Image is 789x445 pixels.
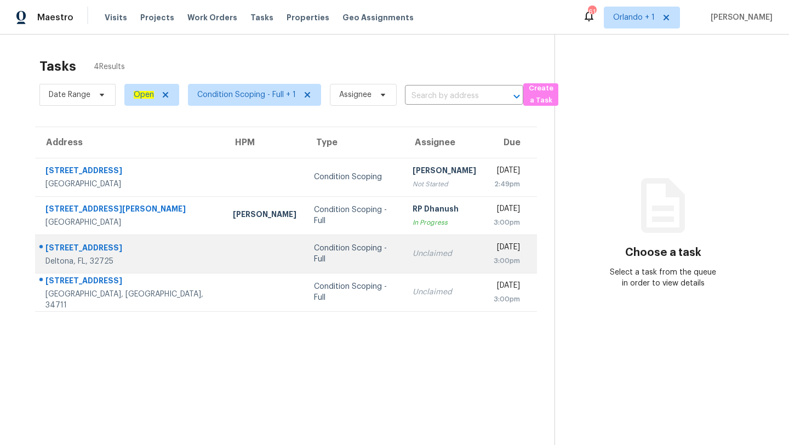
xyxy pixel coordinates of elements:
[413,165,476,179] div: [PERSON_NAME]
[494,217,520,228] div: 3:00pm
[233,209,296,222] div: [PERSON_NAME]
[342,12,414,23] span: Geo Assignments
[314,243,395,265] div: Condition Scoping - Full
[494,242,520,255] div: [DATE]
[413,217,476,228] div: In Progress
[314,204,395,226] div: Condition Scoping - Full
[45,203,215,217] div: [STREET_ADDRESS][PERSON_NAME]
[45,165,215,179] div: [STREET_ADDRESS]
[523,83,558,106] button: Create a Task
[45,242,215,256] div: [STREET_ADDRESS]
[45,179,215,190] div: [GEOGRAPHIC_DATA]
[45,217,215,228] div: [GEOGRAPHIC_DATA]
[49,89,90,100] span: Date Range
[404,127,485,158] th: Assignee
[509,89,524,104] button: Open
[413,203,476,217] div: RP Dhanush
[494,165,520,179] div: [DATE]
[45,256,215,267] div: Deltona, FL, 32725
[250,14,273,21] span: Tasks
[187,12,237,23] span: Work Orders
[35,127,224,158] th: Address
[609,267,718,289] div: Select a task from the queue in order to view details
[405,88,493,105] input: Search by address
[314,172,395,182] div: Condition Scoping
[413,287,476,298] div: Unclaimed
[494,255,520,266] div: 3:00pm
[94,61,125,72] span: 4 Results
[314,281,395,303] div: Condition Scoping - Full
[494,280,520,294] div: [DATE]
[485,127,537,158] th: Due
[494,179,520,190] div: 2:49pm
[413,179,476,190] div: Not Started
[625,247,701,258] h3: Choose a task
[494,294,520,305] div: 3:00pm
[287,12,329,23] span: Properties
[134,91,154,99] ah_el_jm_1744035306855: Open
[45,289,215,311] div: [GEOGRAPHIC_DATA], [GEOGRAPHIC_DATA], 34711
[39,61,76,72] h2: Tasks
[613,12,655,23] span: Orlando + 1
[37,12,73,23] span: Maestro
[588,7,596,18] div: 61
[45,275,215,289] div: [STREET_ADDRESS]
[105,12,127,23] span: Visits
[224,127,305,158] th: HPM
[706,12,773,23] span: [PERSON_NAME]
[339,89,371,100] span: Assignee
[494,203,520,217] div: [DATE]
[140,12,174,23] span: Projects
[529,82,553,107] span: Create a Task
[197,89,296,100] span: Condition Scoping - Full + 1
[413,248,476,259] div: Unclaimed
[305,127,404,158] th: Type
